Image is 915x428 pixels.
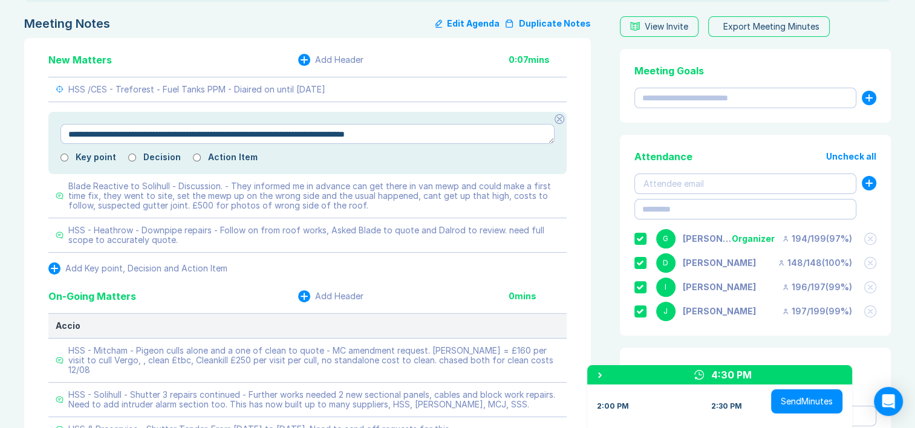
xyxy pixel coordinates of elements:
[48,53,112,67] div: New Matters
[68,390,559,409] div: HSS - Solihull - Shutter 3 repairs continued - Further works needed 2 new sectional panels, cable...
[634,63,876,78] div: Meeting Goals
[732,234,775,244] div: Organizer
[298,54,363,66] button: Add Header
[24,16,110,31] div: Meeting Notes
[620,16,698,37] button: View Invite
[683,234,732,244] div: Gemma White
[143,152,181,162] label: Decision
[634,362,876,377] div: Meeting History
[782,282,852,292] div: 196 / 197 ( 99 %)
[509,55,567,65] div: 0:07 mins
[874,387,903,416] div: Open Intercom Messenger
[723,22,819,31] div: Export Meeting Minutes
[683,282,756,292] div: Iain Parnell
[56,321,559,331] div: Accio
[68,181,559,210] div: Blade Reactive to Solihull - Discussion. - They informed me in advance can get there in van mewp ...
[68,346,559,375] div: HSS - Mitcham - Pigeon culls alone and a one of clean to quote - MC amendment request. [PERSON_NA...
[782,234,852,244] div: 194 / 199 ( 97 %)
[68,225,559,245] div: HSS - Heathrow - Downpipe repairs - Follow on from roof works, Asked Blade to quote and Dalrod to...
[509,291,567,301] div: 0 mins
[68,85,325,94] div: HSS /CES - Treforest - Fuel Tanks PPM - Diaired on until [DATE]
[315,55,363,65] div: Add Header
[771,389,842,413] button: SendMinutes
[298,290,363,302] button: Add Header
[782,306,852,316] div: 197 / 199 ( 99 %)
[208,152,258,162] label: Action Item
[656,229,676,248] div: G
[656,277,676,297] div: I
[778,258,852,268] div: 148 / 148 ( 100 %)
[826,152,876,161] button: Uncheck all
[435,16,500,31] button: Edit Agenda
[597,401,629,411] div: 2:00 PM
[65,264,227,273] div: Add Key point, Decision and Action Item
[48,262,227,274] button: Add Key point, Decision and Action Item
[634,149,692,164] div: Attendance
[711,368,752,382] div: 4:30 PM
[656,253,676,273] div: D
[683,306,756,316] div: Jonny Welbourn
[76,152,116,162] label: Key point
[645,22,688,31] div: View Invite
[504,16,591,31] button: Duplicate Notes
[683,258,756,268] div: David Hayter
[315,291,363,301] div: Add Header
[708,16,830,37] button: Export Meeting Minutes
[711,401,742,411] div: 2:30 PM
[48,289,136,303] div: On-Going Matters
[656,302,676,321] div: J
